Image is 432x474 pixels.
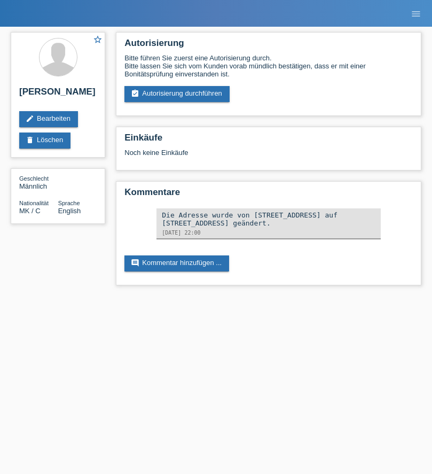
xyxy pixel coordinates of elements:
[19,133,70,149] a: deleteLöschen
[411,9,421,19] i: menu
[93,35,103,46] a: star_border
[19,87,97,103] h2: [PERSON_NAME]
[58,207,81,215] span: English
[124,86,230,102] a: assignment_turned_inAutorisierung durchführen
[19,175,49,182] span: Geschlecht
[124,255,229,271] a: commentKommentar hinzufügen ...
[162,230,375,236] div: [DATE] 22:00
[124,38,413,54] h2: Autorisierung
[26,114,34,123] i: edit
[131,259,139,267] i: comment
[131,89,139,98] i: assignment_turned_in
[19,111,78,127] a: editBearbeiten
[19,207,41,215] span: Mazedonien / C / 28.11.1992
[19,200,49,206] span: Nationalität
[26,136,34,144] i: delete
[93,35,103,44] i: star_border
[58,200,80,206] span: Sprache
[19,174,58,190] div: Männlich
[405,10,427,17] a: menu
[124,54,413,78] div: Bitte führen Sie zuerst eine Autorisierung durch. Bitte lassen Sie sich vom Kunden vorab mündlich...
[124,133,413,149] h2: Einkäufe
[124,187,413,203] h2: Kommentare
[124,149,413,165] div: Noch keine Einkäufe
[162,211,375,227] div: Die Adresse wurde von [STREET_ADDRESS] auf [STREET_ADDRESS] geändert.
